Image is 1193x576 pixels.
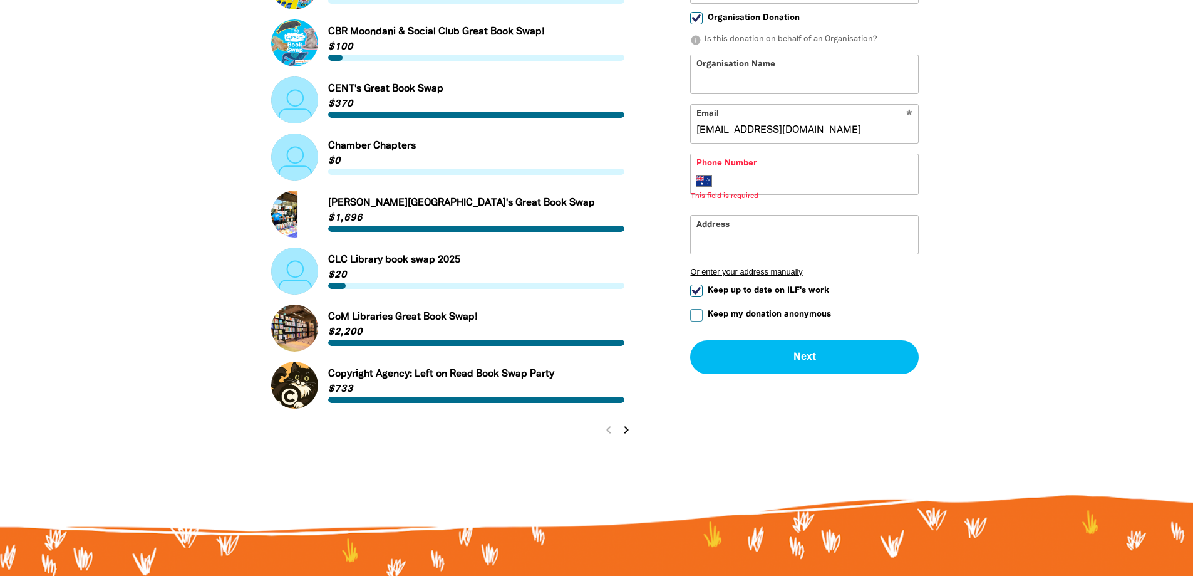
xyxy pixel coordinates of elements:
[690,34,701,45] i: info
[690,340,919,374] button: Next
[708,308,831,320] span: Keep my donation anonymous
[690,284,703,296] input: Keep up to date on ILF's work
[619,422,634,437] i: chevron_right
[690,266,919,276] button: Or enter your address manually
[690,12,703,24] input: Organisation Donation
[690,34,919,46] p: Is this donation on behalf of an Organisation?
[708,12,800,24] span: Organisation Donation
[690,308,703,321] input: Keep my donation anonymous
[617,421,635,439] button: Next page
[708,284,829,296] span: Keep up to date on ILF's work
